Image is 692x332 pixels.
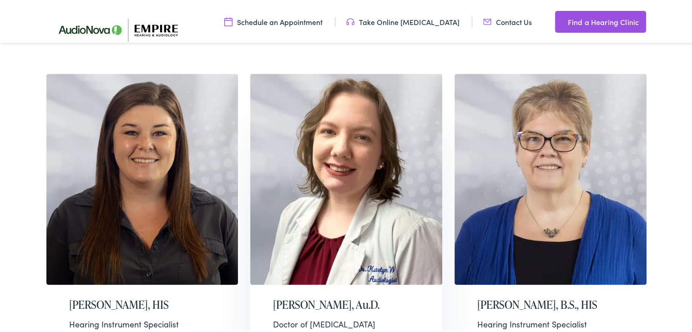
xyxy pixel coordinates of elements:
img: utility icon [555,15,563,25]
a: Find a Hearing Clinic [555,9,646,31]
h2: [PERSON_NAME], B.S., HIS [477,297,624,310]
h2: [PERSON_NAME], HIS [69,297,216,310]
img: utility icon [346,15,354,25]
a: Contact Us [483,15,532,25]
div: Doctor of [MEDICAL_DATA] [273,317,419,328]
img: utility icon [483,15,491,25]
img: utility icon [224,15,232,25]
h2: [PERSON_NAME], Au.D. [273,297,419,310]
div: Hearing Instrument Specialist [69,317,216,328]
div: Hearing Instrument Specialist [477,317,624,328]
a: Take Online [MEDICAL_DATA] [346,15,460,25]
a: Schedule an Appointment [224,15,323,25]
